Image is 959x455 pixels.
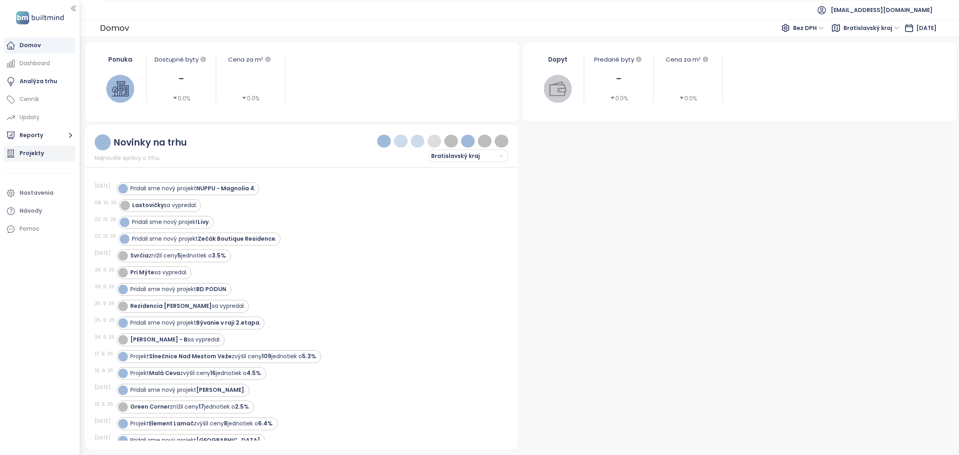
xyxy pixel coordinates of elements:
[120,320,125,325] img: icon
[120,269,125,275] img: icon
[198,218,209,226] strong: Livy
[122,202,127,208] img: icon
[151,71,211,87] div: -
[20,76,57,86] div: Analýza trhu
[149,369,180,377] strong: Malá Ceva
[95,154,161,162] span: Najnovšie správy o trhu.
[198,235,275,243] strong: Zečák Boutique Residence
[4,110,76,126] a: Updaty
[228,55,263,64] div: Cena za m²
[120,421,125,426] img: icon
[121,219,127,225] img: icon
[172,95,178,101] span: caret-down
[130,369,262,377] div: Projekt zvýšil ceny jednotiek o .
[679,94,697,103] div: 0.0%
[247,369,261,377] strong: 4.5%
[20,188,54,198] div: Nastavenia
[95,401,115,408] div: 13. 9. 25
[95,300,115,307] div: 25. 9. 25
[130,403,250,411] div: znížil ceny jednotiek o .
[130,419,274,428] div: Projekt zvýšil ceny jednotiek o .
[235,403,249,411] strong: 2.5%
[130,386,245,394] div: Pridali sme nový projekt .
[498,138,505,145] img: information-circle.png
[95,182,115,190] div: [DATE]
[95,333,115,341] div: 24. 9. 25
[120,286,125,292] img: icon
[130,436,261,445] div: Pridali sme nový projekt .
[4,38,76,54] a: Domov
[196,436,260,444] strong: [GEOGRAPHIC_DATA]
[4,146,76,162] a: Projekty
[4,56,76,72] a: Dashboard
[464,138,472,145] img: price-increases.png
[4,203,76,219] a: Návody
[210,369,216,377] strong: 16
[130,268,154,276] strong: Pri Mýte
[14,10,66,26] img: logo
[95,317,115,324] div: 25. 9. 25
[4,128,76,144] button: Reporty
[4,74,76,90] a: Analýza trhu
[112,80,129,97] img: house
[130,335,221,344] div: sa vypredal.
[397,138,404,145] img: trophy-dark-blue.png
[241,94,260,103] div: 0.0%
[241,95,247,101] span: caret-down
[130,268,187,277] div: sa vypredal.
[20,112,40,122] div: Updaty
[120,337,125,342] img: icon
[95,283,115,290] div: 26. 9. 25
[100,21,129,35] div: Domov
[658,55,718,64] div: Cena za m²
[20,224,40,234] div: Pomoc
[130,352,317,361] div: Projekt zvýšil ceny jednotiek o .
[172,94,191,103] div: 0.0%
[95,216,116,223] div: 03. 10. 25
[549,80,566,97] img: wallet
[95,233,116,240] div: 02. 10. 25
[212,251,226,259] strong: 3.5%
[120,370,125,376] img: icon
[120,186,125,191] img: icon
[302,352,316,360] strong: 5.3%
[95,367,115,374] div: 16. 9. 25
[224,419,227,427] strong: 8
[199,403,204,411] strong: 17
[95,350,115,357] div: 17. 9. 25
[95,249,115,257] div: [DATE]
[95,417,115,425] div: [DATE]
[120,387,125,393] img: icon
[588,71,649,87] div: -
[120,303,125,309] img: icon
[132,235,277,243] div: Pridali sme nový projekt .
[130,302,212,310] strong: Rezidencia [PERSON_NAME]
[831,0,933,20] span: [EMAIL_ADDRESS][DOMAIN_NAME]
[113,138,187,148] div: Novinky na trhu
[414,138,421,145] img: home-dark-blue.png
[151,55,211,64] div: Dostupné byty
[793,22,824,34] span: Bez DPH
[196,285,226,293] strong: BD PODUN
[20,94,39,104] div: Cenník
[448,138,455,145] img: wallet-dark-grey.png
[431,150,503,162] span: Bratislavský kraj
[130,251,149,259] strong: Svrčia
[679,95,684,101] span: caret-down
[196,319,259,327] strong: Bývanie v raji 2.etapa
[262,352,271,360] strong: 109
[130,302,245,310] div: sa vypredal.
[130,319,261,327] div: Pridali sme nový projekt .
[95,199,117,206] div: 08. 10. 25
[196,386,244,394] strong: [PERSON_NAME]
[120,404,125,409] img: icon
[130,285,227,293] div: Pridali sme nový projekt .
[20,148,44,158] div: Projekty
[431,138,438,145] img: price-tag-grey.png
[149,352,232,360] strong: Slnečnice Nad Mestom Veže
[132,201,197,210] div: sa vypredal.
[4,185,76,201] a: Nastavenia
[20,206,42,216] div: Návody
[4,221,76,237] div: Pomoc
[258,419,273,427] strong: 6.4%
